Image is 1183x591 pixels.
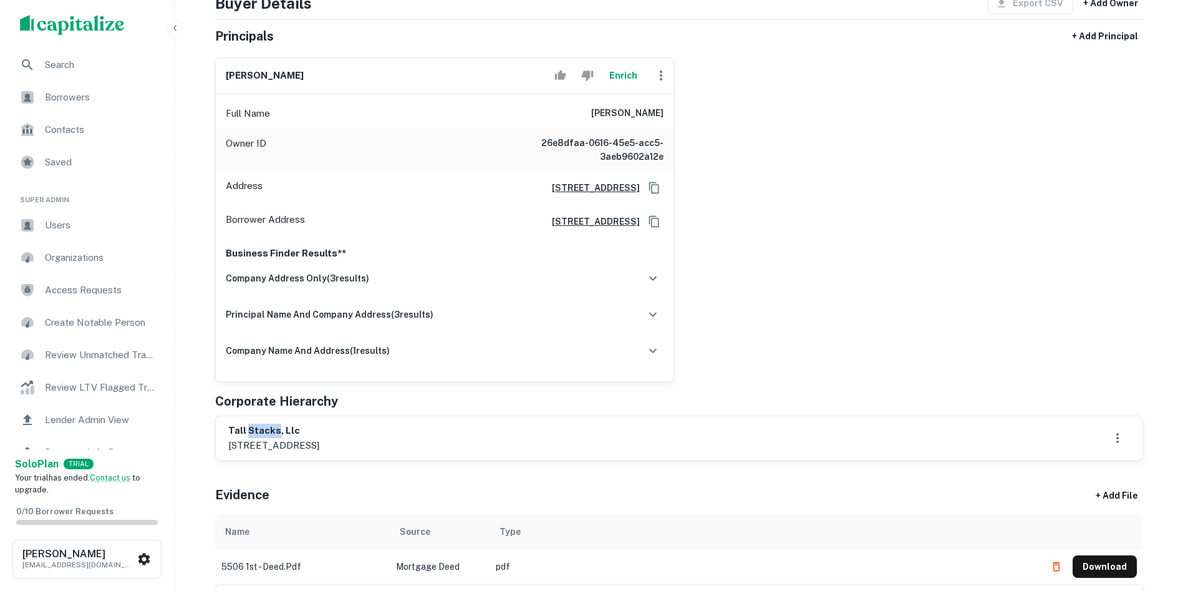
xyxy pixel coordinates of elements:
[1073,555,1137,578] button: Download
[645,178,664,197] button: Copy Address
[1121,491,1183,551] iframe: Chat Widget
[10,180,164,210] li: Super Admin
[16,507,113,516] span: 0 / 10 Borrower Requests
[226,246,664,261] p: Business Finder Results**
[215,549,390,584] td: 5506 1st - deed.pdf
[64,459,94,469] div: TRIAL
[10,308,164,338] a: Create Notable Person
[225,524,249,539] div: Name
[45,218,157,233] span: Users
[215,514,1143,584] div: scrollable content
[45,380,157,395] span: Review LTV Flagged Transactions
[45,315,157,330] span: Create Notable Person
[45,413,157,427] span: Lender Admin View
[15,458,59,470] strong: Solo Plan
[645,212,664,231] button: Copy Address
[1073,484,1161,507] div: + Add File
[45,57,157,72] span: Search
[10,115,164,145] a: Contacts
[1045,557,1068,577] button: Delete file
[226,69,304,83] h6: [PERSON_NAME]
[226,212,305,231] p: Borrower Address
[226,344,390,358] h6: company name and address ( 1 results)
[390,514,490,549] th: Source
[10,340,164,370] a: Review Unmatched Transactions
[10,275,164,305] a: Access Requests
[15,457,59,472] a: SoloPlan
[542,215,640,228] a: [STREET_ADDRESS]
[10,373,164,403] a: Review LTV Flagged Transactions
[10,243,164,273] a: Organizations
[20,15,125,35] img: capitalize-logo.png
[22,559,135,570] p: [EMAIL_ADDRESS][DOMAIN_NAME]
[490,549,1039,584] td: pdf
[500,524,521,539] div: Type
[45,283,157,298] span: Access Requests
[226,308,433,321] h6: principal name and company address ( 3 results)
[215,514,390,549] th: Name
[45,250,157,265] span: Organizations
[390,549,490,584] td: Mortgage Deed
[542,181,640,195] a: [STREET_ADDRESS]
[45,155,157,170] span: Saved
[228,438,319,453] p: [STREET_ADDRESS]
[90,473,130,482] a: Contact us
[10,50,164,80] a: Search
[22,549,135,559] h6: [PERSON_NAME]
[1067,25,1143,47] button: + Add Principal
[10,210,164,240] a: Users
[226,271,369,285] h6: company address only ( 3 results)
[591,106,664,121] h6: [PERSON_NAME]
[226,106,270,121] p: Full Name
[604,63,644,88] button: Enrich
[576,63,598,88] button: Reject
[549,63,571,88] button: Accept
[514,136,664,164] h6: 26e8dfaa-0616-45e5-acc5-3aeb9602a12e
[45,90,157,105] span: Borrowers
[10,147,164,177] a: Saved
[45,348,157,363] span: Review Unmatched Transactions
[45,445,157,460] span: Borrower Info Requests
[400,524,430,539] div: Source
[215,27,274,46] h5: Principals
[15,473,140,495] span: Your trial has ended. to upgrade.
[10,405,164,435] a: Lender Admin View
[226,136,266,164] p: Owner ID
[10,437,164,467] a: Borrower Info Requests
[12,540,162,579] button: [PERSON_NAME][EMAIL_ADDRESS][DOMAIN_NAME]
[490,514,1039,549] th: Type
[226,178,263,197] p: Address
[228,424,319,438] h6: tall stacks, llc
[45,122,157,137] span: Contacts
[215,392,338,411] h5: Corporate Hierarchy
[10,82,164,112] a: Borrowers
[215,486,269,504] h5: Evidence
